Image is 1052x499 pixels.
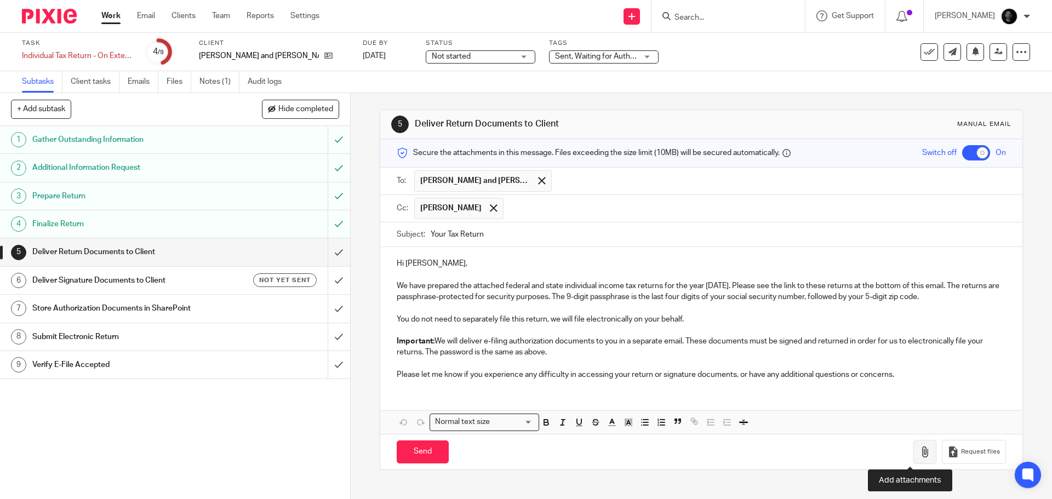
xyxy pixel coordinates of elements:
[391,116,409,133] div: 5
[32,159,222,176] h1: Additional Information Request
[922,147,957,158] span: Switch off
[11,273,26,288] div: 6
[420,175,530,186] span: [PERSON_NAME] and [PERSON_NAME]
[32,357,222,373] h1: Verify E-File Accepted
[22,71,62,93] a: Subtasks
[32,216,222,232] h1: Finalize Return
[32,131,222,148] h1: Gather Outstanding Information
[493,416,533,428] input: Search for option
[957,120,1011,129] div: Manual email
[996,147,1006,158] span: On
[11,245,26,260] div: 5
[961,448,1000,456] span: Request files
[247,10,274,21] a: Reports
[397,369,1005,380] p: Please let me know if you experience any difficulty in accessing your return or signature documen...
[1000,8,1018,25] img: Chris.jpg
[397,440,449,464] input: Send
[11,160,26,176] div: 2
[432,416,492,428] span: Normal text size
[397,337,434,345] strong: Important:
[673,13,772,23] input: Search
[549,39,659,48] label: Tags
[397,203,409,214] label: Cc:
[935,10,995,21] p: [PERSON_NAME]
[22,50,131,61] div: Individual Tax Return - On Extension
[128,71,158,93] a: Emails
[22,9,77,24] img: Pixie
[11,132,26,147] div: 1
[11,188,26,204] div: 3
[171,10,196,21] a: Clients
[32,244,222,260] h1: Deliver Return Documents to Client
[278,105,333,114] span: Hide completed
[22,39,131,48] label: Task
[71,71,119,93] a: Client tasks
[199,50,319,61] p: [PERSON_NAME] and [PERSON_NAME]
[11,216,26,232] div: 4
[397,280,1005,303] p: We have prepared the attached federal and state individual income tax returns for the year [DATE]...
[397,229,425,240] label: Subject:
[426,39,535,48] label: Status
[555,53,671,60] span: Sent, Waiting for Authorization + 2
[212,10,230,21] a: Team
[101,10,121,21] a: Work
[32,329,222,345] h1: Submit Electronic Return
[167,71,191,93] a: Files
[153,45,164,58] div: 4
[290,10,319,21] a: Settings
[397,314,1005,325] p: You do not need to separately file this return, we will file electronically on your behalf.
[397,336,1005,358] p: We will deliver e-filing authorization documents to you in a separate email. These documents must...
[363,39,412,48] label: Due by
[259,276,311,285] span: Not yet sent
[199,71,239,93] a: Notes (1)
[32,300,222,317] h1: Store Authorization Documents in SharePoint
[363,52,386,60] span: [DATE]
[397,258,1005,269] p: Hi [PERSON_NAME],
[137,10,155,21] a: Email
[420,203,482,214] span: [PERSON_NAME]
[942,440,1005,464] button: Request files
[11,329,26,345] div: 8
[158,49,164,55] small: /9
[432,53,471,60] span: Not started
[11,357,26,372] div: 9
[413,147,780,158] span: Secure the attachments in this message. Files exceeding the size limit (10MB) will be secured aut...
[199,39,349,48] label: Client
[32,188,222,204] h1: Prepare Return
[430,414,539,431] div: Search for option
[32,272,222,289] h1: Deliver Signature Documents to Client
[262,100,339,118] button: Hide completed
[415,118,725,130] h1: Deliver Return Documents to Client
[11,100,71,118] button: + Add subtask
[832,12,874,20] span: Get Support
[11,301,26,316] div: 7
[397,175,409,186] label: To:
[248,71,290,93] a: Audit logs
